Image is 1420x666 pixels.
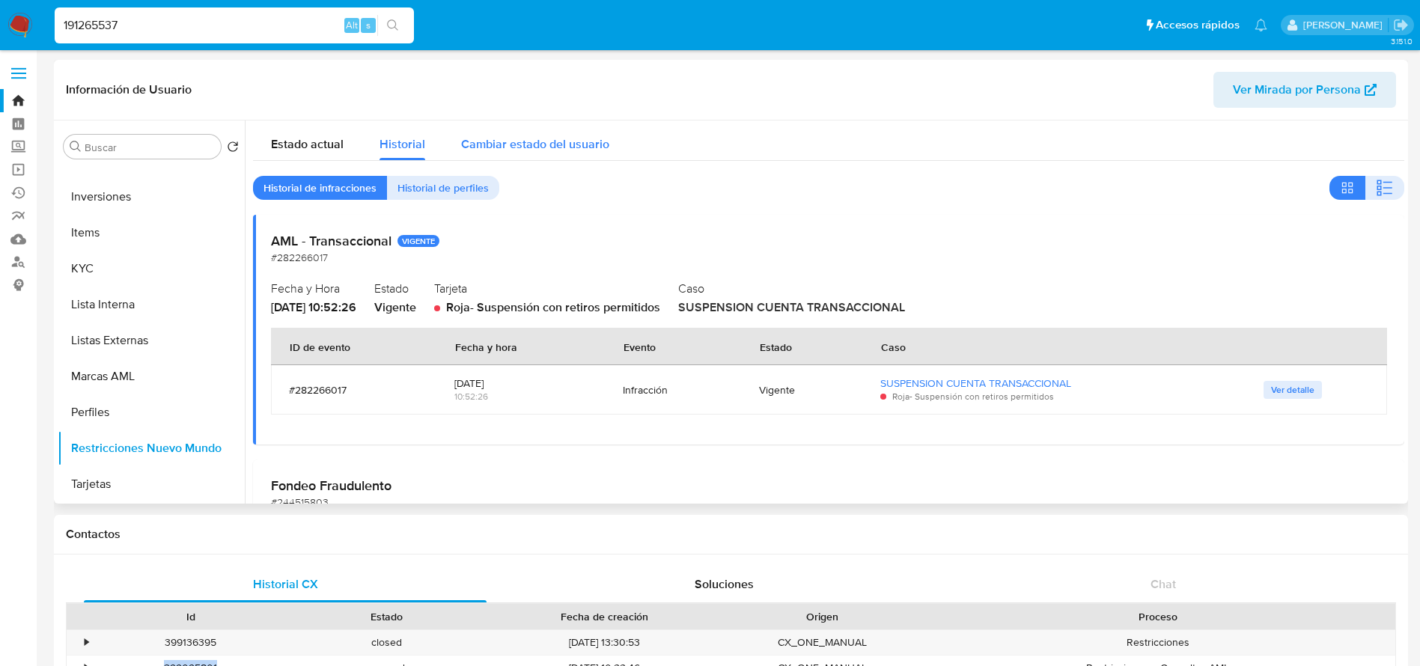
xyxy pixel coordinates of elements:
input: Buscar [85,141,215,154]
button: Inversiones [58,179,245,215]
button: KYC [58,251,245,287]
button: Restricciones Nuevo Mundo [58,430,245,466]
a: Notificaciones [1255,19,1267,31]
div: Proceso [931,609,1385,624]
div: Estado [299,609,475,624]
button: Lista Interna [58,287,245,323]
button: Marcas AML [58,358,245,394]
span: Historial CX [253,575,318,593]
a: Salir [1393,17,1409,33]
input: Buscar usuario o caso... [55,16,414,35]
span: Alt [346,18,358,32]
span: s [366,18,371,32]
div: closed [289,630,485,655]
h1: Información de Usuario [66,82,192,97]
div: • [85,635,88,650]
span: Chat [1151,575,1176,593]
h1: Contactos [66,527,1396,542]
div: Restricciones [921,630,1395,655]
button: Listas Externas [58,323,245,358]
button: Items [58,215,245,251]
span: Accesos rápidos [1156,17,1240,33]
button: Tarjetas [58,466,245,502]
div: Origen [735,609,910,624]
button: Volver al orden por defecto [227,141,239,157]
span: Ver Mirada por Persona [1233,72,1361,108]
button: Buscar [70,141,82,153]
div: 399136395 [93,630,289,655]
p: elaine.mcfarlane@mercadolibre.com [1303,18,1388,32]
div: [DATE] 13:30:53 [485,630,725,655]
div: Id [103,609,278,624]
button: Perfiles [58,394,245,430]
button: Ver Mirada por Persona [1213,72,1396,108]
div: CX_ONE_MANUAL [725,630,921,655]
button: search-icon [377,15,408,36]
span: Soluciones [695,575,754,593]
div: Fecha de creación [496,609,714,624]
